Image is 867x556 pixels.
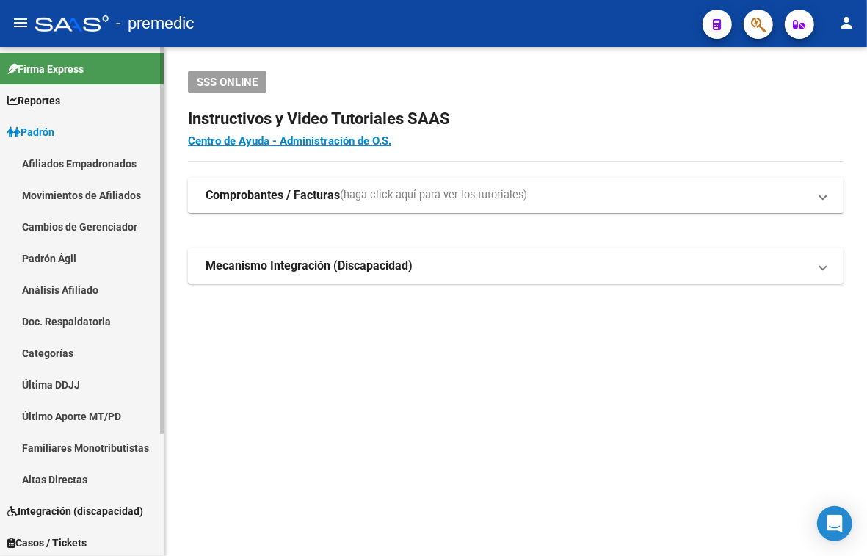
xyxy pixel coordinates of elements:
mat-expansion-panel-header: Comprobantes / Facturas(haga click aquí para ver los tutoriales) [188,178,844,213]
span: Padrón [7,124,54,140]
strong: Mecanismo Integración (Discapacidad) [206,258,413,274]
span: Reportes [7,93,60,109]
strong: Comprobantes / Facturas [206,187,340,203]
button: SSS ONLINE [188,71,266,93]
div: Open Intercom Messenger [817,506,852,541]
span: (haga click aquí para ver los tutoriales) [340,187,527,203]
span: - premedic [116,7,195,40]
span: Firma Express [7,61,84,77]
span: Integración (discapacidad) [7,503,143,519]
span: SSS ONLINE [197,76,258,89]
mat-expansion-panel-header: Mecanismo Integración (Discapacidad) [188,248,844,284]
span: Casos / Tickets [7,535,87,551]
a: Centro de Ayuda - Administración de O.S. [188,134,391,148]
mat-icon: person [838,14,855,32]
mat-icon: menu [12,14,29,32]
h2: Instructivos y Video Tutoriales SAAS [188,105,844,133]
